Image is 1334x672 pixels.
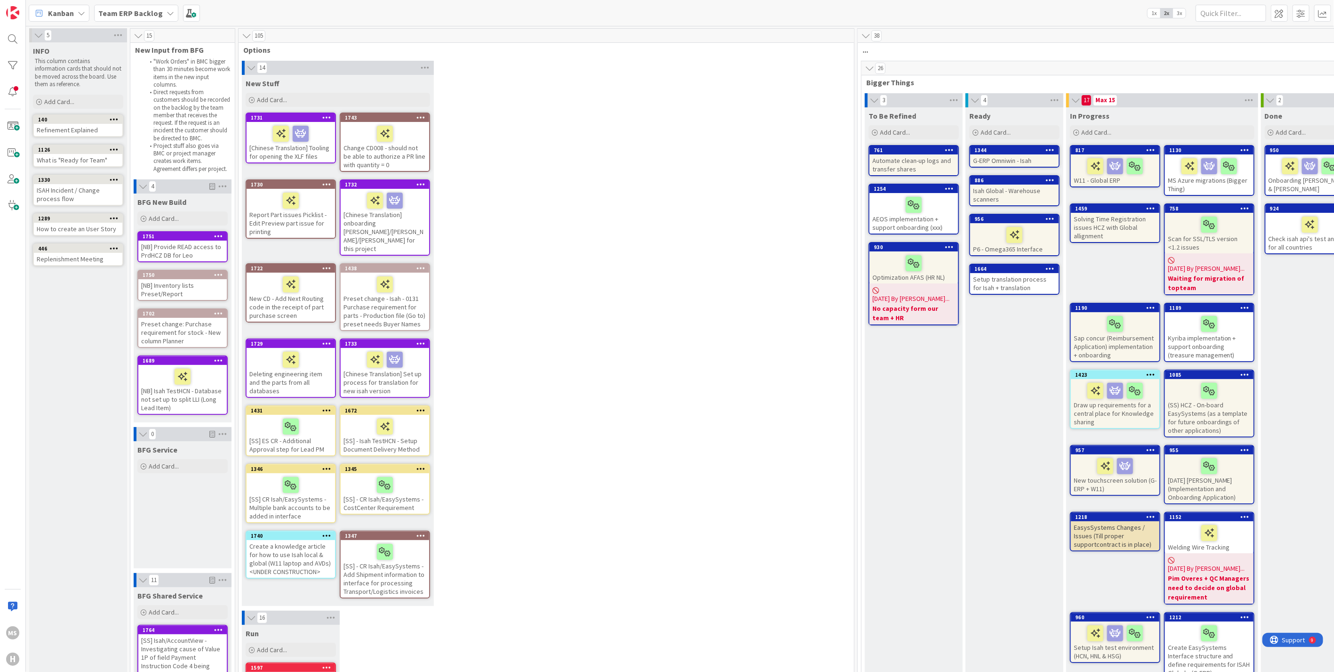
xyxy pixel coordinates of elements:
div: 758 [1169,205,1254,212]
div: 1732 [345,181,429,188]
div: [SS] - CR Isah/EasySystems - CostCenter Requirement [341,473,429,514]
div: 1731[Chinese Translation] Tooling for opening the XLF files [247,113,335,162]
div: 1347[SS] - CR Isah/EasySystems - Add Shipment information to interface for processing Transport/L... [341,532,429,598]
a: 1743Change CD008 - should not be able to authorize a PR line with quantity = 0 [340,113,430,172]
div: 1751 [143,233,227,240]
li: "Work Orders" in BMC bigger than 30 minutes become work items in the new input columns. [144,58,231,89]
div: 956 [975,216,1059,222]
b: Pim Overes + QC Managers need to decide on global requirement [1168,574,1251,602]
div: 1254AEOS implementation + support onboarding (xxx) [870,185,958,234]
div: 817W11 - Global ERP [1071,146,1159,186]
a: 1346[SS] CR Isah/EasySystems - Multiple bank accounts to be added in interface [246,464,336,523]
span: 4 [149,181,156,192]
div: ISAH Incident / Change process flow [34,184,122,205]
div: 1254 [870,185,958,193]
div: 1751 [138,232,227,241]
div: 886 [970,176,1059,185]
span: New Stuff [246,79,280,88]
div: 1346[SS] CR Isah/EasySystems - Multiple bank accounts to be added in interface [247,465,335,522]
div: 1345 [345,466,429,472]
div: 9 [49,4,51,11]
a: 1431[SS] ES CR - Additional Approval step for Lead PM [246,405,336,456]
a: 886Isah Global - Warehouse scanners [969,175,1060,206]
div: 1438 [341,264,429,273]
div: Draw up requirements for a central place for Knowledge sharing [1071,379,1159,428]
div: 1344G-ERP Omniwin - Isah [970,146,1059,167]
div: 930 [870,243,958,251]
span: INFO [33,46,49,56]
a: 1730Report Part issues Picklist - Edit Preview part issue for printing [246,179,336,239]
div: Create a knowledge article for how to use Isah local & global (W11 laptop and AVDs) <UNDER CONSTR... [247,540,335,578]
div: Solving Time Registration issues HCZ with Global allignment [1071,213,1159,242]
div: AEOS implementation + support onboarding (xxx) [870,193,958,234]
div: 1130 [1169,147,1254,154]
span: 2 [1276,95,1284,106]
div: 1289 [38,215,122,222]
a: 956P6 - Omega365 Interface [969,214,1060,256]
span: [DATE] By [PERSON_NAME]... [1168,564,1245,574]
p: This column contains information cards that should not be moved across the board. Use them as ref... [35,57,121,88]
div: 1423 [1075,372,1159,378]
div: [NB] Isah TestHCN - Database not set up to split LLI (Long Lead Item) [138,365,227,414]
div: Setup Isah test environment (HCN, HNL & HSG) [1071,622,1159,662]
div: 1344 [975,147,1059,154]
span: 15 [144,30,154,41]
div: Automate clean-up logs and transfer shares [870,154,958,175]
span: Add Card... [44,97,74,106]
div: 1330ISAH Incident / Change process flow [34,176,122,205]
div: 1330 [34,176,122,184]
span: Add Card... [1081,128,1111,137]
div: 955 [1169,447,1254,453]
span: Add Card... [1276,128,1306,137]
a: 1289How to create an User Story [33,213,123,236]
a: 957New touchscreen solution (G-ERP + W11) [1070,445,1160,496]
div: 1431 [251,407,335,414]
div: [NB] Provide READ access to PrdHCZ DB for Leo [138,241,227,261]
div: [DATE] [PERSON_NAME] (Implementation and Onboarding Application) [1165,454,1254,503]
div: 1743 [341,113,429,122]
span: 1x [1148,8,1160,18]
span: 4 [981,95,988,106]
span: 0 [149,429,156,440]
a: 1729Deleting engineering item and the parts from all databases [246,339,336,398]
div: 1189 [1169,305,1254,311]
div: 1664Setup translation process for Isah + translation [970,265,1059,294]
div: Setup translation process for Isah + translation [970,273,1059,294]
span: Ready [969,111,991,121]
div: 1702Preset change: Purchase requirement for stock - New column Planner [138,309,227,347]
span: Options [243,45,842,55]
div: Max 15 [1095,98,1115,103]
div: W11 - Global ERP [1071,154,1159,186]
a: 1702Preset change: Purchase requirement for stock - New column Planner [137,308,228,348]
li: Direct requests from customers should be recorded on the backlog by the team member that receives... [144,89,231,142]
input: Quick Filter... [1196,5,1266,22]
div: 758 [1165,204,1254,213]
div: 1126What is "Ready for Team" [34,146,122,166]
span: 38 [871,30,882,41]
a: 1126What is "Ready for Team" [33,145,123,167]
div: 1740 [251,533,335,539]
a: 1672[SS] - Isah TestHCN - Setup Document Delivery Method [340,405,430,456]
a: 1740Create a knowledge article for how to use Isah local & global (W11 laptop and AVDs) <UNDER CO... [246,531,336,579]
a: 955[DATE] [PERSON_NAME] (Implementation and Onboarding Application) [1164,445,1254,504]
div: 761 [870,146,958,154]
div: 1597 [251,664,335,671]
div: Refinement Explained [34,124,122,136]
div: 1702 [138,309,227,318]
div: 761Automate clean-up logs and transfer shares [870,146,958,175]
div: 1085(SS) HCZ - On-board EasySystems (as a template for future onboardings of other applications) [1165,371,1254,437]
div: 1459 [1071,204,1159,213]
div: 1672[SS] - Isah TestHCN - Setup Document Delivery Method [341,406,429,455]
div: 957New touchscreen solution (G-ERP + W11) [1071,446,1159,495]
div: 1689 [143,357,227,364]
div: 1431 [247,406,335,415]
div: 1347 [345,533,429,539]
div: 1722 [251,265,335,272]
div: 1289 [34,214,122,223]
span: 105 [252,30,265,41]
div: 140 [38,116,122,123]
div: New touchscreen solution (G-ERP + W11) [1071,454,1159,495]
div: 1152Welding Wire Tracking [1165,513,1254,553]
div: 1689[NB] Isah TestHCN - Database not set up to split LLI (Long Lead Item) [138,356,227,414]
a: 1330ISAH Incident / Change process flow [33,175,123,206]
